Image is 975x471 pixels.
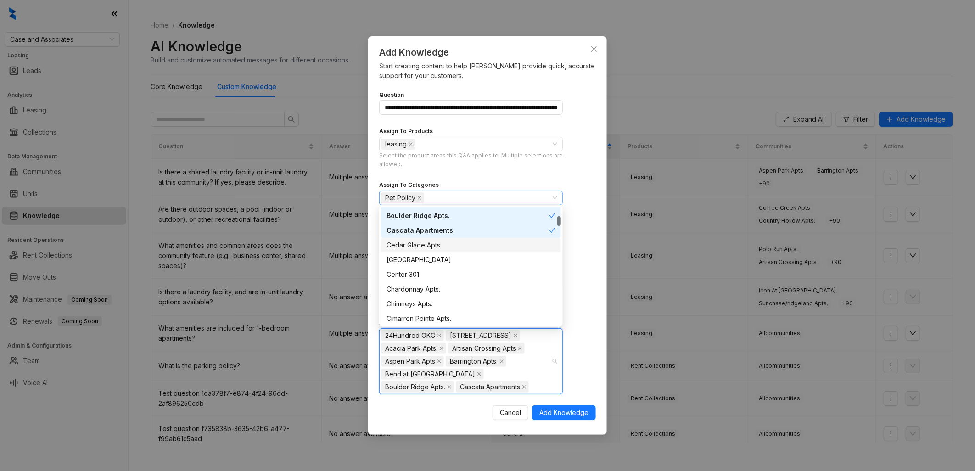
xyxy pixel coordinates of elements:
[381,282,561,297] div: Chardonnay Apts.
[381,192,424,203] span: Pet Policy
[379,181,439,190] div: Assign To Categories
[446,356,506,367] span: Barrington Apts.
[381,208,561,223] div: Boulder Ridge Apts.
[385,369,475,379] span: Bend at [GEOGRAPHIC_DATA]
[590,45,598,53] span: close
[387,225,549,235] div: Cascata Apartments
[379,91,404,100] div: Question
[381,238,561,252] div: Cedar Glade Apts
[587,42,601,56] button: Close
[385,356,435,366] span: Aspen Park Apts
[500,408,521,418] span: Cancel
[387,299,555,309] div: Chimneys Apts.
[477,372,482,376] span: close
[499,359,504,364] span: close
[549,213,555,219] span: check
[549,227,555,234] span: check
[460,382,520,392] span: Cascata Apartments
[379,151,563,169] div: Select the product areas this Q&A applies to. Multiple selections are allowed.
[387,284,555,294] div: Chardonnay Apts.
[448,343,525,354] span: Artisan Crossing Apts
[381,381,454,392] span: Boulder Ridge Apts.
[379,205,563,223] div: Select the categories this Q&A applies to. Multiple selections are allowed.
[493,405,528,420] button: Cancel
[381,343,446,354] span: Acacia Park Apts.
[387,269,555,280] div: Center 301
[381,297,561,311] div: Chimneys Apts.
[381,267,561,282] div: Center 301
[417,196,422,200] span: close
[513,333,518,338] span: close
[456,381,529,392] span: Cascata Apartments
[385,343,437,353] span: Acacia Park Apts.
[385,193,415,203] span: Pet Policy
[385,382,445,392] span: Boulder Ridge Apts.
[446,330,520,341] span: 97 North Oak
[381,252,561,267] div: Cedar Ridge
[450,331,511,341] span: [STREET_ADDRESS]
[409,142,413,146] span: close
[532,405,596,420] button: Add Knowledge
[385,331,435,341] span: 24Hundred OKC
[379,127,433,136] div: Assign To Products
[381,139,415,150] span: leasing
[439,346,444,351] span: close
[539,408,588,418] span: Add Knowledge
[379,45,596,59] div: Add Knowledge
[387,211,549,221] div: Boulder Ridge Apts.
[387,314,555,324] div: Cimarron Pointe Apts.
[381,369,484,380] span: Bend at New Road
[437,359,442,364] span: close
[450,356,498,366] span: Barrington Apts.
[381,330,444,341] span: 24Hundred OKC
[385,139,407,149] span: leasing
[437,333,442,338] span: close
[518,346,522,351] span: close
[387,255,555,265] div: [GEOGRAPHIC_DATA]
[381,311,561,326] div: Cimarron Pointe Apts.
[379,61,596,80] div: Start creating content to help [PERSON_NAME] provide quick, accurate support for your customers.
[387,240,555,250] div: Cedar Glade Apts
[381,223,561,238] div: Cascata Apartments
[452,343,516,353] span: Artisan Crossing Apts
[447,385,452,389] span: close
[522,385,527,389] span: close
[381,356,444,367] span: Aspen Park Apts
